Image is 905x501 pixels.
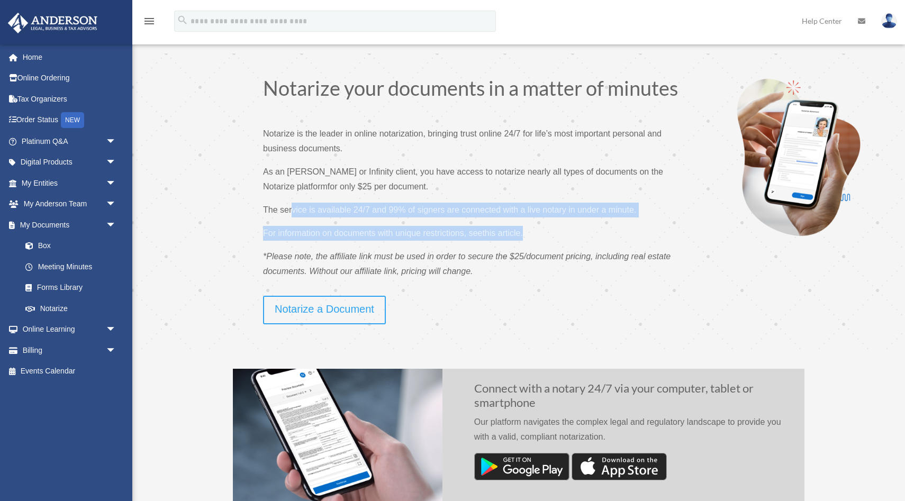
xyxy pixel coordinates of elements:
span: arrow_drop_down [106,172,127,194]
h1: Notarize your documents in a matter of minutes [263,78,686,103]
a: Notarize a Document [263,296,386,324]
a: Events Calendar [7,361,132,382]
a: this article [482,229,520,243]
a: Forms Library [15,277,132,298]
span: arrow_drop_down [106,319,127,341]
span: The service is available 24/7 and 99% of signers are connected with a live notary in under a minute. [263,205,636,214]
span: for only $25 per document. [328,182,428,191]
span: arrow_drop_down [106,340,127,361]
a: My Entitiesarrow_drop_down [7,172,132,194]
p: Our platform navigates the complex legal and regulatory landscape to provide you with a valid, co... [474,415,789,453]
span: *Please note, the affiliate link must be used in order to secure the $25/document pricing, includ... [263,252,671,276]
span: As an [PERSON_NAME] or Infinity client, you have access to notarize nearly all types of documents... [263,167,663,191]
a: Digital Productsarrow_drop_down [7,152,132,173]
span: Notarize is the leader in online notarization, bringing trust online 24/7 for life’s most importa... [263,129,662,153]
a: Notarize [15,298,127,319]
a: Order StatusNEW [7,110,132,131]
a: Home [7,47,132,68]
a: Tax Organizers [7,88,132,110]
a: menu [143,19,156,28]
a: Billingarrow_drop_down [7,340,132,361]
a: Meeting Minutes [15,256,132,277]
span: arrow_drop_down [106,131,127,152]
a: Platinum Q&Aarrow_drop_down [7,131,132,152]
a: Box [15,235,132,257]
a: My Documentsarrow_drop_down [7,214,132,235]
span: For information on documents with unique restrictions, see [263,229,482,238]
i: menu [143,15,156,28]
h2: Connect with a notary 24/7 via your computer, tablet or smartphone [474,381,789,415]
img: Notarize-hero [733,78,864,236]
span: this article [482,229,520,238]
div: NEW [61,112,84,128]
span: arrow_drop_down [106,214,127,236]
span: arrow_drop_down [106,194,127,215]
span: . [520,229,522,238]
a: My Anderson Teamarrow_drop_down [7,194,132,215]
img: Anderson Advisors Platinum Portal [5,13,101,33]
a: Online Ordering [7,68,132,89]
a: Online Learningarrow_drop_down [7,319,132,340]
i: search [177,14,188,26]
span: arrow_drop_down [106,152,127,174]
img: User Pic [881,13,897,29]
